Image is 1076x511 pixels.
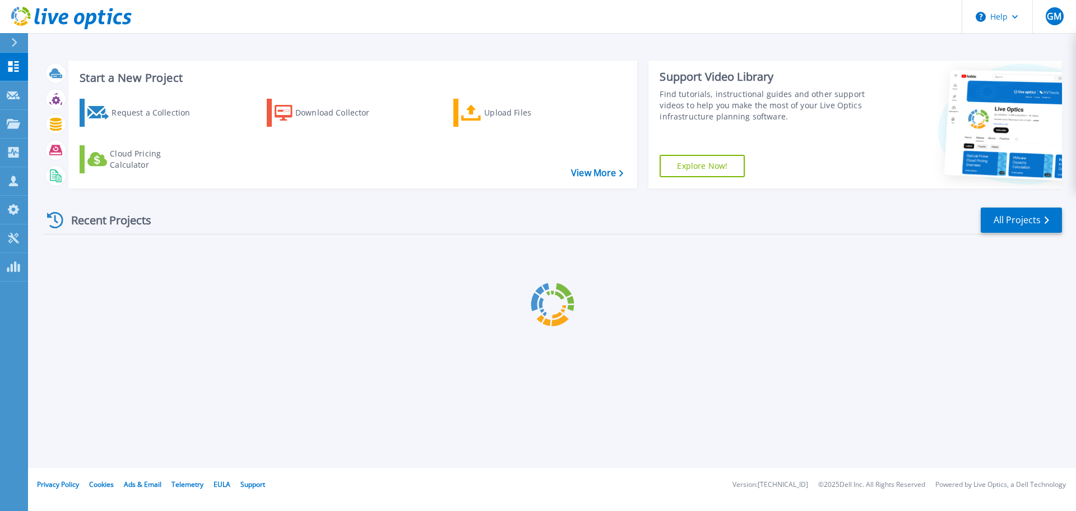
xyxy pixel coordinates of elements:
li: © 2025 Dell Inc. All Rights Reserved [818,481,925,489]
div: Upload Files [484,102,574,124]
a: All Projects [981,208,1062,233]
a: Cookies [89,480,114,489]
div: Cloud Pricing Calculator [110,148,200,171]
li: Version: [TECHNICAL_ID] [732,481,808,489]
div: Download Collector [295,102,385,124]
li: Powered by Live Optics, a Dell Technology [935,481,1066,489]
a: Explore Now! [660,155,745,177]
a: Telemetry [171,480,203,489]
div: Request a Collection [112,102,201,124]
a: Cloud Pricing Calculator [80,145,205,173]
div: Find tutorials, instructional guides and other support videos to help you make the most of your L... [660,89,870,122]
a: Download Collector [267,99,392,127]
div: Recent Projects [43,206,166,234]
a: Request a Collection [80,99,205,127]
a: Support [240,480,265,489]
a: Ads & Email [124,480,161,489]
a: Privacy Policy [37,480,79,489]
a: View More [571,168,623,178]
a: Upload Files [453,99,578,127]
h3: Start a New Project [80,72,623,84]
span: GM [1047,12,1061,21]
a: EULA [214,480,230,489]
div: Support Video Library [660,70,870,84]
